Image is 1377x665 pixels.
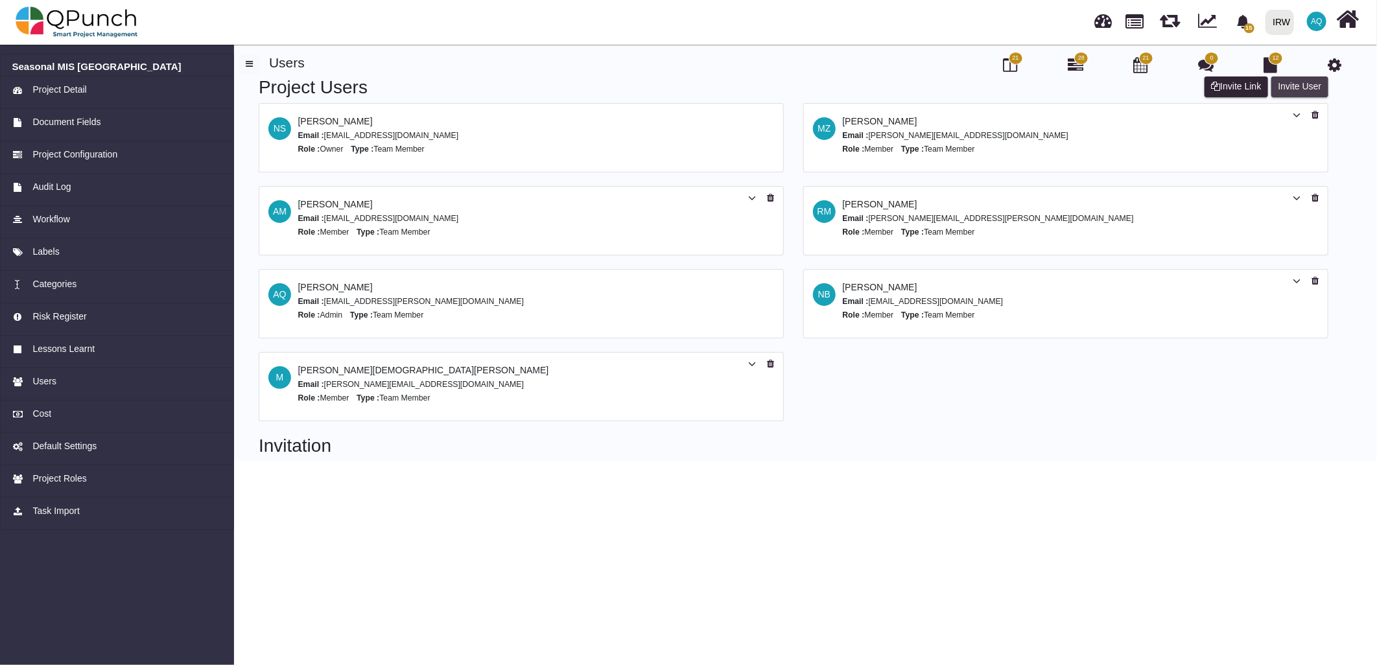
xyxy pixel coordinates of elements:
[298,227,349,237] small: Member
[842,214,868,223] b: Email :
[298,145,344,154] small: Owner
[259,435,1328,457] h2: Invitation
[32,310,86,323] span: Risk Register
[268,117,291,140] span: Nadeem Sheikh
[1244,23,1254,33] span: 15
[351,145,373,154] b: Type :
[357,393,379,402] b: Type :
[842,227,864,237] b: Role :
[239,54,1367,71] h4: Users
[32,83,86,97] span: Project Detail
[298,364,549,377] div: muhammad.shoaib@irp.org.pk
[842,297,868,306] b: Email :
[813,283,836,306] span: Nabiha Batool
[16,3,138,41] img: qpunch-sp.fa6292f.png
[1205,76,1268,97] button: Invite Link
[298,198,459,211] div: asad.malik@irworldwide.org
[298,393,320,402] b: Role :
[298,297,524,306] small: [EMAIL_ADDRESS][PERSON_NAME][DOMAIN_NAME]
[748,360,756,369] i: Update Role
[32,504,79,518] span: Task Import
[842,145,864,154] b: Role :
[350,310,423,320] small: Team Member
[1273,11,1291,34] div: IRW
[767,359,774,368] i: Remove User
[901,310,924,320] b: Type :
[32,472,86,485] span: Project Roles
[1236,15,1250,29] svg: bell fill
[357,227,430,237] small: Team Member
[1095,8,1112,27] span: Dashboard
[298,214,459,223] small: [EMAIL_ADDRESS][DOMAIN_NAME]
[298,393,349,402] small: Member
[1192,1,1229,43] div: Dynamic Report
[1232,10,1254,33] div: Notification
[842,115,1068,128] div: mohammed.zabhier@irworldwide.org
[1078,54,1085,63] span: 28
[1068,62,1083,73] a: 28
[1312,276,1319,285] i: Remove User
[1293,194,1300,203] i: Update Role
[298,297,324,306] b: Email :
[901,145,924,154] b: Type :
[268,200,291,223] span: Asad Malik
[1126,8,1144,29] span: Projects
[1307,12,1326,31] span: Aamar Qayum
[357,227,379,237] b: Type :
[842,198,1133,211] div: mohammed.muhith@irworldwide.org
[818,207,832,216] span: RM
[32,439,97,453] span: Default Settings
[1311,17,1322,25] span: AQ
[818,124,830,133] span: MZ
[350,310,373,320] b: Type :
[32,148,117,161] span: Project Configuration
[901,310,974,320] small: Team Member
[298,131,324,140] b: Email :
[1260,1,1299,43] a: IRW
[1293,111,1300,120] i: Update Role
[1264,57,1278,73] i: Document Library
[901,227,924,237] b: Type :
[901,227,974,237] small: Team Member
[1337,7,1359,32] i: Home
[813,117,836,140] span: Mohammed Zabhier
[298,310,320,320] b: Role :
[1271,76,1328,97] button: Invite User
[901,145,974,154] small: Team Member
[32,213,69,226] span: Workflow
[1160,6,1180,28] span: Releases
[32,245,59,259] span: Labels
[748,194,756,203] i: Update Role
[298,380,324,389] b: Email :
[1068,57,1083,73] i: Gantt
[274,124,286,133] span: NS
[1210,54,1214,63] span: 0
[298,310,343,320] small: Admin
[276,373,284,382] span: M
[1299,1,1334,42] a: AQ
[32,277,76,291] span: Categories
[1312,193,1319,202] i: Remove User
[1012,54,1018,63] span: 21
[32,180,71,194] span: Audit Log
[357,393,430,402] small: Team Member
[298,281,524,294] div: aamar.qayum@irworldwide.org
[1134,57,1148,73] i: Calendar
[842,310,893,320] small: Member
[842,214,1133,223] small: [PERSON_NAME][EMAIL_ADDRESS][PERSON_NAME][DOMAIN_NAME]
[12,61,222,73] a: Seasonal MIS [GEOGRAPHIC_DATA]
[298,227,320,237] b: Role :
[767,193,774,202] i: Remove User
[842,145,893,154] small: Member
[32,407,51,421] span: Cost
[842,281,1003,294] div: nabiha.batool@irp.org.pk
[32,115,100,129] span: Document Fields
[842,131,1068,140] small: [PERSON_NAME][EMAIL_ADDRESS][DOMAIN_NAME]
[813,200,836,223] span: Ruman Muhith
[298,131,459,140] small: [EMAIL_ADDRESS][DOMAIN_NAME]
[351,145,424,154] small: Team Member
[1293,277,1300,286] i: Update Role
[32,342,95,356] span: Lessons Learnt
[273,290,286,299] span: AQ
[268,366,291,389] span: Muhammad.shoaib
